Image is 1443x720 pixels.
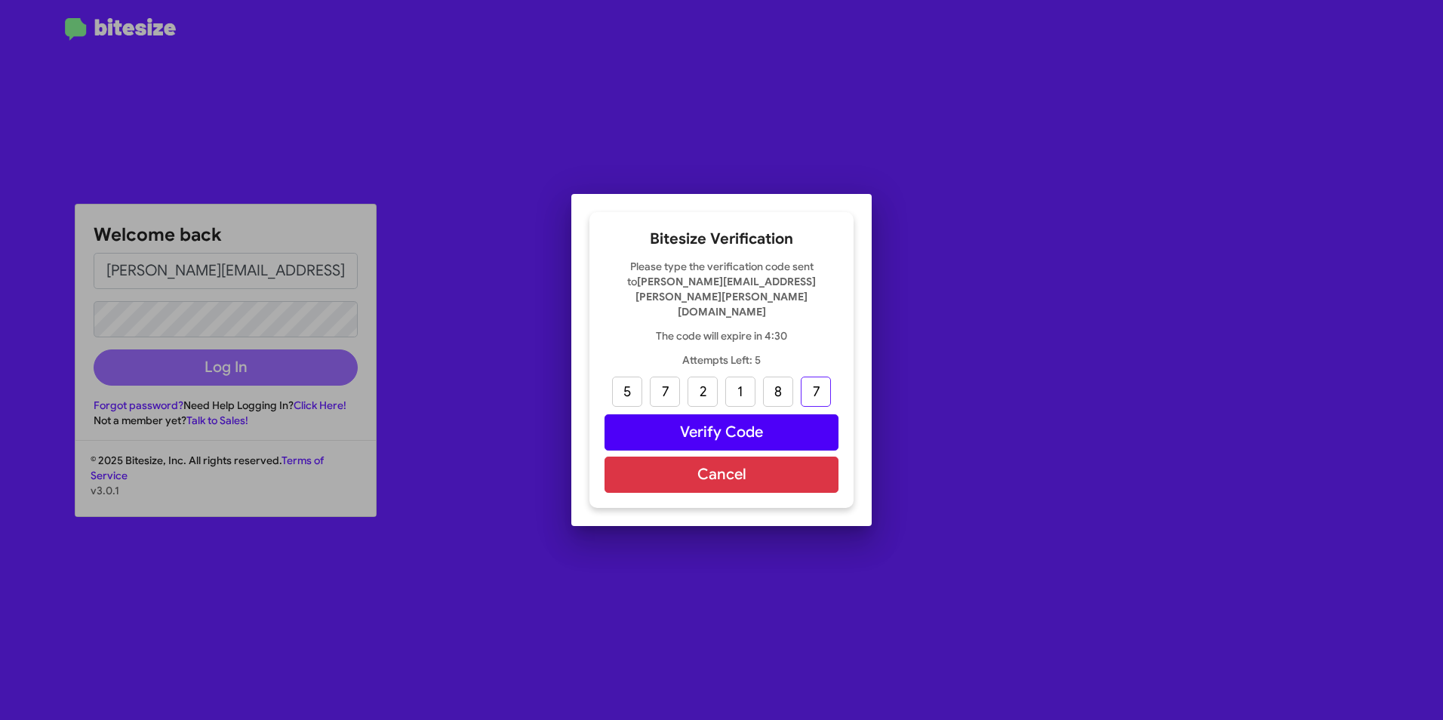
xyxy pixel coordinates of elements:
[605,328,838,343] p: The code will expire in 4:30
[605,227,838,251] h2: Bitesize Verification
[605,414,838,451] button: Verify Code
[605,352,838,368] p: Attempts Left: 5
[605,259,838,319] p: Please type the verification code sent to
[605,457,838,493] button: Cancel
[635,275,816,318] strong: [PERSON_NAME][EMAIL_ADDRESS][PERSON_NAME][PERSON_NAME][DOMAIN_NAME]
